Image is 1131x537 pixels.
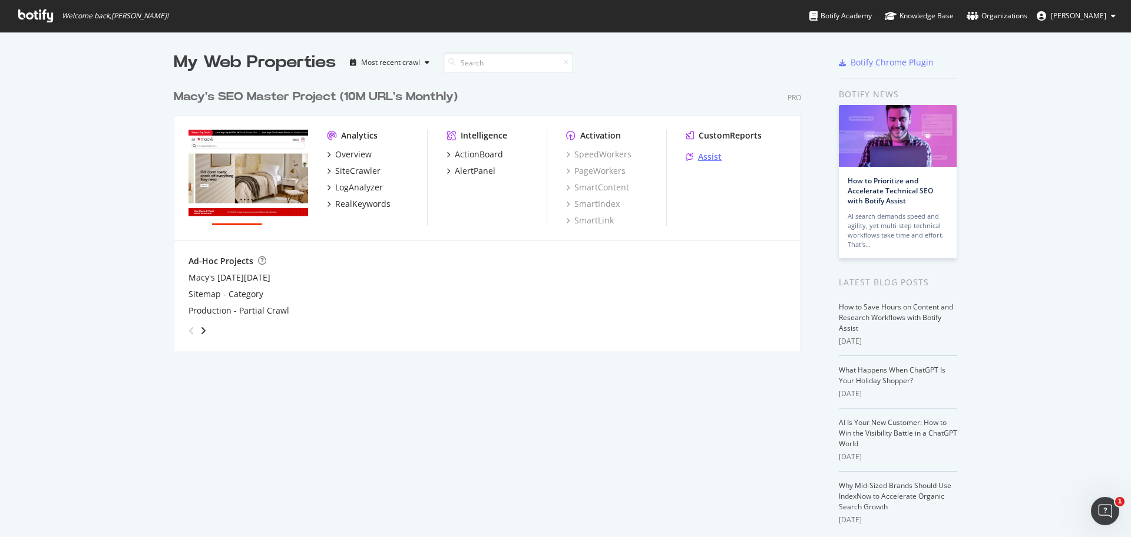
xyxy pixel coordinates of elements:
[188,288,263,300] a: Sitemap - Category
[188,255,253,267] div: Ad-Hoc Projects
[839,452,957,462] div: [DATE]
[184,321,199,340] div: angle-left
[188,305,289,317] a: Production - Partial Crawl
[335,165,381,177] div: SiteCrawler
[188,130,308,225] img: www.macys.com
[361,59,420,66] div: Most recent crawl
[1091,497,1119,525] iframe: Intercom live chat
[698,151,722,163] div: Assist
[839,336,957,347] div: [DATE]
[327,165,381,177] a: SiteCrawler
[839,57,934,68] a: Botify Chrome Plugin
[174,74,811,351] div: grid
[174,88,458,106] div: Macy's SEO Master Project (10M URL's Monthly)
[447,149,503,160] a: ActionBoard
[444,52,573,73] input: Search
[839,302,953,333] a: How to Save Hours on Content and Research Workflows with Botify Assist
[566,198,620,210] a: SmartIndex
[839,365,945,386] a: What Happens When ChatGPT Is Your Holiday Shopper?
[848,212,948,249] div: AI search demands speed and agility, yet multi-step technical workflows take time and effort. Tha...
[885,10,954,22] div: Knowledge Base
[839,480,951,512] a: Why Mid-Sized Brands Should Use IndexNow to Accelerate Organic Search Growth
[345,53,434,72] button: Most recent crawl
[447,165,495,177] a: AlertPanel
[839,276,957,289] div: Latest Blog Posts
[188,272,270,284] a: Macy's [DATE][DATE]
[839,388,957,399] div: [DATE]
[686,151,722,163] a: Assist
[1115,497,1125,506] span: 1
[788,93,801,103] div: Pro
[566,165,626,177] a: PageWorkers
[455,149,503,160] div: ActionBoard
[809,10,872,22] div: Botify Academy
[566,149,631,160] a: SpeedWorkers
[327,149,372,160] a: Overview
[839,105,957,167] img: How to Prioritize and Accelerate Technical SEO with Botify Assist
[566,215,614,226] a: SmartLink
[839,515,957,525] div: [DATE]
[686,130,762,141] a: CustomReports
[174,51,336,74] div: My Web Properties
[335,182,383,193] div: LogAnalyzer
[327,198,391,210] a: RealKeywords
[62,11,168,21] span: Welcome back, [PERSON_NAME] !
[967,10,1027,22] div: Organizations
[335,149,372,160] div: Overview
[839,417,957,449] a: AI Is Your New Customer: How to Win the Visibility Battle in a ChatGPT World
[174,88,462,106] a: Macy's SEO Master Project (10M URL's Monthly)
[199,325,207,337] div: angle-right
[1051,11,1106,21] span: Corinne Tynan
[580,130,621,141] div: Activation
[851,57,934,68] div: Botify Chrome Plugin
[1027,6,1125,25] button: [PERSON_NAME]
[341,130,378,141] div: Analytics
[327,182,383,193] a: LogAnalyzer
[461,130,507,141] div: Intelligence
[848,176,933,206] a: How to Prioritize and Accelerate Technical SEO with Botify Assist
[566,182,629,193] a: SmartContent
[699,130,762,141] div: CustomReports
[335,198,391,210] div: RealKeywords
[455,165,495,177] div: AlertPanel
[839,88,957,101] div: Botify news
